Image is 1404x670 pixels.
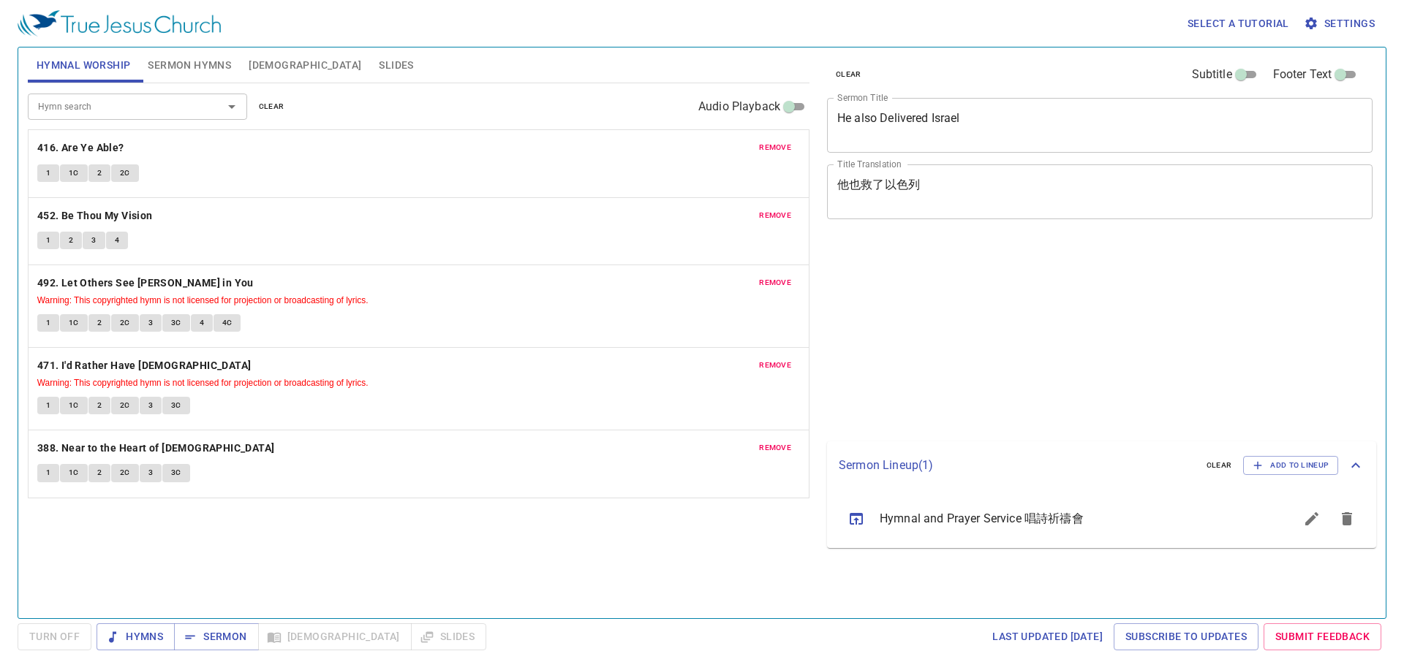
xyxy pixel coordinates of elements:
span: remove [759,441,791,454]
span: 2C [120,316,130,330]
span: 1C [69,167,79,180]
b: 416. Are Ye Able? [37,139,124,157]
button: 1 [37,232,59,249]
span: remove [759,359,791,372]
button: 3C [162,314,190,332]
img: True Jesus Church [18,10,221,37]
span: remove [759,141,791,154]
span: Sermon [186,628,246,646]
button: Open [222,96,242,117]
button: 2 [88,397,110,414]
button: 471. I'd Rather Have [DEMOGRAPHIC_DATA] [37,357,254,375]
button: 2C [111,464,139,481]
span: clear [259,100,284,113]
b: 471. I'd Rather Have [DEMOGRAPHIC_DATA] [37,357,252,375]
span: 2 [69,234,73,247]
button: 388. Near to the Heart of [DEMOGRAPHIC_DATA] [37,439,277,457]
ul: sermon lineup list [827,490,1376,548]
button: 3 [83,232,105,249]
span: 3C [171,316,181,330]
a: Submit Feedback [1264,623,1381,650]
span: Submit Feedback [1275,628,1370,646]
span: Settings [1307,15,1375,33]
small: Warning: This copyrighted hymn is not licensed for projection or broadcasting of lyrics. [37,295,369,305]
button: clear [1198,457,1241,474]
button: 452. Be Thou My Vision [37,207,155,225]
span: 2C [120,399,130,412]
button: 2C [111,397,139,414]
span: Audio Playback [698,98,780,115]
span: 4 [115,234,119,247]
span: 3 [148,399,153,412]
span: 2C [120,466,130,479]
span: 1 [46,399,50,412]
a: Subscribe to Updates [1114,623,1258,650]
button: 2 [88,464,110,481]
button: 4 [106,232,128,249]
span: 1C [69,466,79,479]
span: Select a tutorial [1188,15,1289,33]
span: remove [759,209,791,222]
b: 388. Near to the Heart of [DEMOGRAPHIC_DATA] [37,439,275,457]
button: Settings [1301,10,1381,37]
span: 3C [171,399,181,412]
button: remove [750,274,800,292]
button: remove [750,357,800,374]
p: Sermon Lineup ( 1 ) [839,457,1195,474]
span: 1 [46,234,50,247]
button: 4 [191,314,213,332]
span: 2 [97,399,102,412]
b: 452. Be Thou My Vision [37,207,153,225]
button: clear [827,66,870,83]
span: 4 [200,316,204,330]
button: 1 [37,464,59,481]
span: Hymnal and Prayer Service 唱詩祈禱會 [880,510,1259,528]
button: 3 [140,397,162,414]
button: Select a tutorial [1182,10,1295,37]
span: Subtitle [1192,66,1232,83]
button: 3 [140,464,162,481]
button: 2C [111,164,139,182]
button: 1 [37,314,59,332]
span: [DEMOGRAPHIC_DATA] [249,56,361,75]
button: 3 [140,314,162,332]
button: Hymns [97,623,175,650]
span: Subscribe to Updates [1125,628,1247,646]
span: clear [1207,459,1232,472]
button: 3C [162,464,190,481]
textarea: He also Delivered Israel [837,111,1362,139]
span: Last updated [DATE] [992,628,1103,646]
span: 3 [91,234,96,247]
span: 1C [69,316,79,330]
button: 1C [60,464,88,481]
button: Add to Lineup [1243,456,1338,475]
div: Sermon Lineup(1)clearAdd to Lineup [827,441,1376,490]
span: 1 [46,316,50,330]
b: 492. Let Others See [PERSON_NAME] in You [37,274,254,292]
button: 1 [37,397,59,414]
button: 492. Let Others See [PERSON_NAME] in You [37,274,256,292]
button: 1C [60,314,88,332]
span: 2 [97,167,102,180]
span: Slides [379,56,413,75]
iframe: from-child [821,235,1265,435]
span: Sermon Hymns [148,56,231,75]
button: 4C [214,314,241,332]
a: Last updated [DATE] [986,623,1109,650]
textarea: 他也救了以色列 [837,178,1362,205]
span: remove [759,276,791,289]
span: 1C [69,399,79,412]
button: 2 [60,232,82,249]
button: Sermon [174,623,258,650]
button: 1C [60,397,88,414]
button: 1 [37,164,59,182]
span: 2C [120,167,130,180]
span: Footer Text [1273,66,1332,83]
small: Warning: This copyrighted hymn is not licensed for projection or broadcasting of lyrics. [37,378,369,388]
button: remove [750,439,800,457]
span: 2 [97,316,102,330]
button: 416. Are Ye Able? [37,139,127,157]
button: remove [750,207,800,224]
button: 2C [111,314,139,332]
span: Add to Lineup [1253,459,1329,472]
